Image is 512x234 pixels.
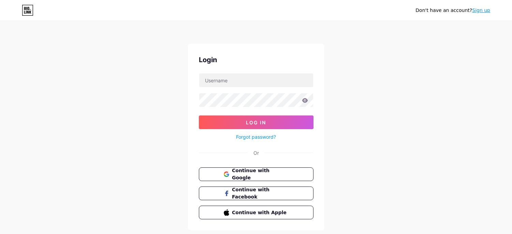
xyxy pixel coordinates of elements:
[199,167,313,181] button: Continue with Google
[253,149,259,156] div: Or
[232,209,288,216] span: Continue with Apple
[199,115,313,129] button: Log In
[236,133,276,140] a: Forgot password?
[232,167,288,181] span: Continue with Google
[415,7,490,14] div: Don't have an account?
[199,206,313,219] button: Continue with Apple
[246,120,266,125] span: Log In
[199,55,313,65] div: Login
[199,187,313,200] button: Continue with Facebook
[199,73,313,87] input: Username
[472,8,490,13] a: Sign up
[232,186,288,201] span: Continue with Facebook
